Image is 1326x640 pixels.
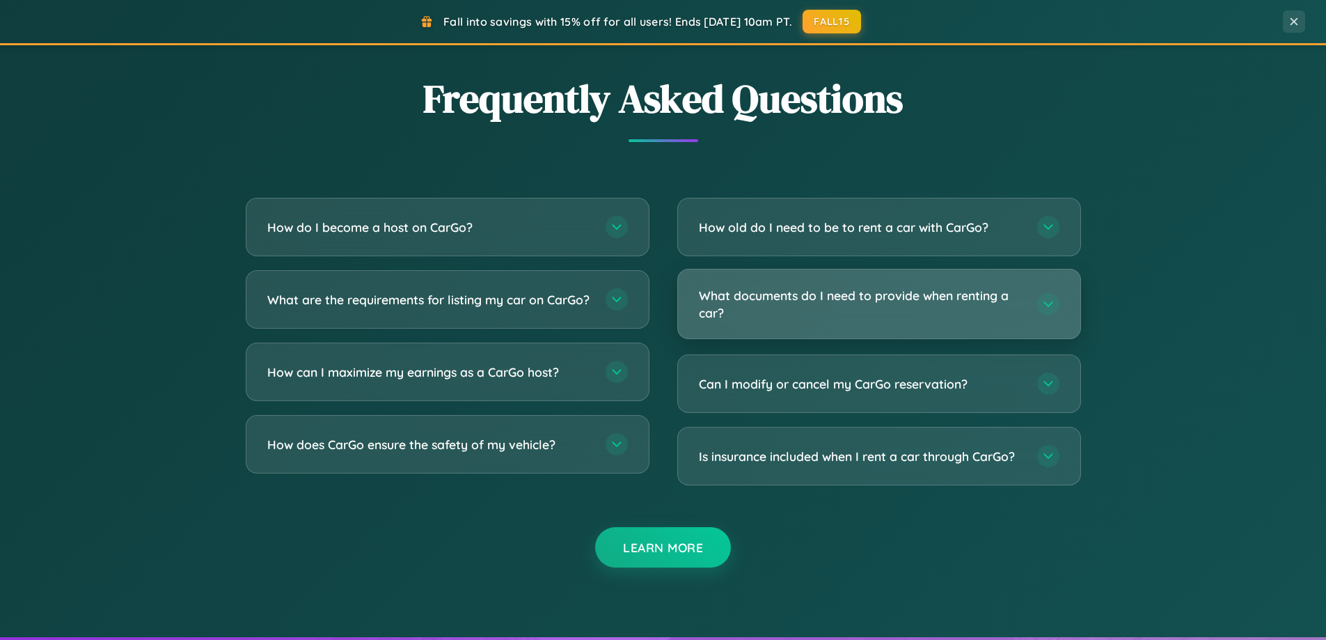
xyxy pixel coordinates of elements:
h3: What are the requirements for listing my car on CarGo? [267,291,592,309]
h3: How do I become a host on CarGo? [267,219,592,236]
h3: How does CarGo ensure the safety of my vehicle? [267,436,592,453]
h3: How old do I need to be to rent a car with CarGo? [699,219,1023,236]
h3: Can I modify or cancel my CarGo reservation? [699,375,1023,393]
span: Fall into savings with 15% off for all users! Ends [DATE] 10am PT. [443,15,792,29]
button: FALL15 [803,10,861,33]
button: Learn More [595,527,731,568]
h3: What documents do I need to provide when renting a car? [699,287,1023,321]
h3: How can I maximize my earnings as a CarGo host? [267,364,592,381]
h2: Frequently Asked Questions [246,72,1081,125]
h3: Is insurance included when I rent a car through CarGo? [699,448,1023,465]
